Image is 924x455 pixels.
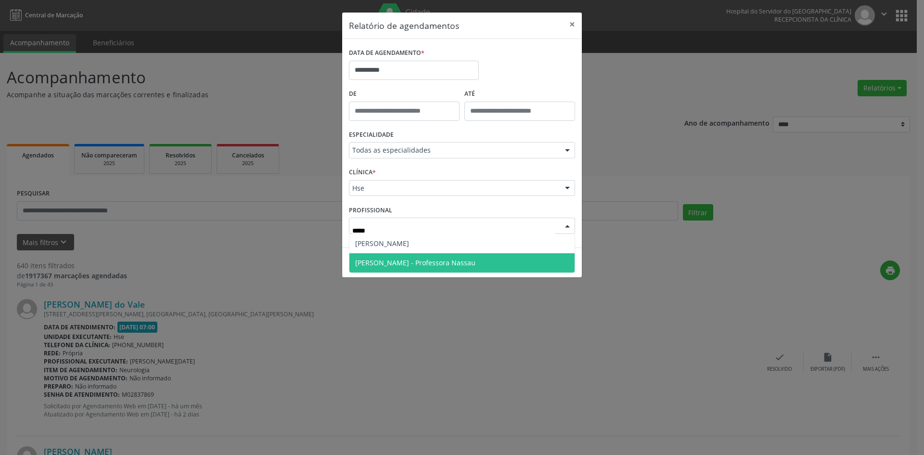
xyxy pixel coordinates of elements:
h5: Relatório de agendamentos [349,19,459,32]
span: [PERSON_NAME] - Professora Nassau [355,258,475,267]
span: [PERSON_NAME] [355,239,409,248]
button: Close [563,13,582,36]
label: ATÉ [464,87,575,102]
label: ESPECIALIDADE [349,128,394,143]
label: CLÍNICA [349,165,376,180]
span: Todas as especialidades [352,145,555,155]
label: DATA DE AGENDAMENTO [349,46,424,61]
label: PROFISSIONAL [349,203,392,218]
span: Hse [352,183,555,193]
label: De [349,87,460,102]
